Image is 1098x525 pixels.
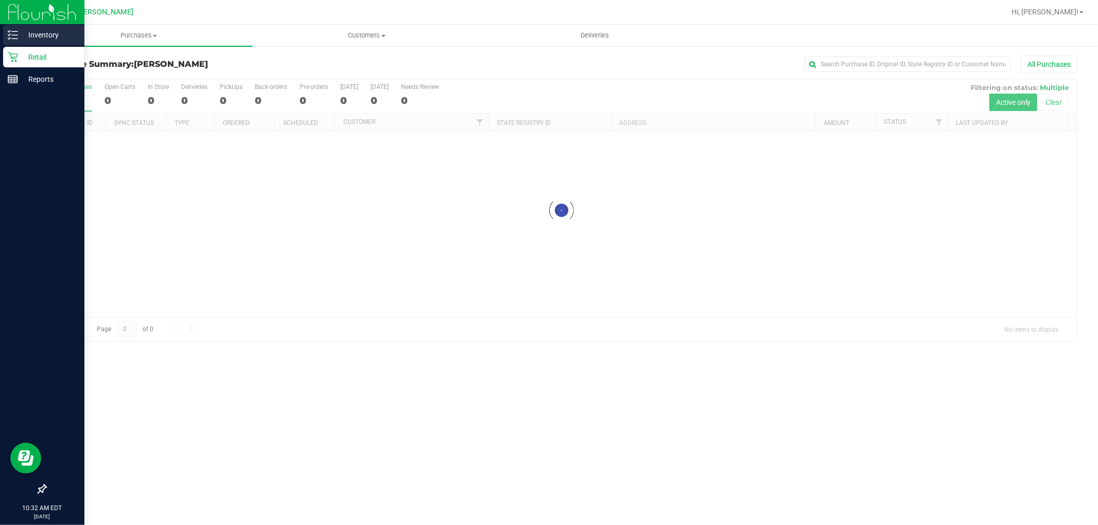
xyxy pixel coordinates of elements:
[18,29,80,41] p: Inventory
[8,74,18,84] inline-svg: Reports
[8,52,18,62] inline-svg: Retail
[253,31,480,40] span: Customers
[1012,8,1078,16] span: Hi, [PERSON_NAME]!
[25,25,253,46] a: Purchases
[10,443,41,474] iframe: Resource center
[18,51,80,63] p: Retail
[5,513,80,520] p: [DATE]
[253,25,481,46] a: Customers
[45,60,389,69] h3: Purchase Summary:
[481,25,709,46] a: Deliveries
[25,31,253,40] span: Purchases
[134,59,208,69] span: [PERSON_NAME]
[8,30,18,40] inline-svg: Inventory
[77,8,133,16] span: [PERSON_NAME]
[1021,56,1077,73] button: All Purchases
[5,503,80,513] p: 10:32 AM EDT
[805,57,1010,72] input: Search Purchase ID, Original ID, State Registry ID or Customer Name...
[18,73,80,85] p: Reports
[567,31,623,40] span: Deliveries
